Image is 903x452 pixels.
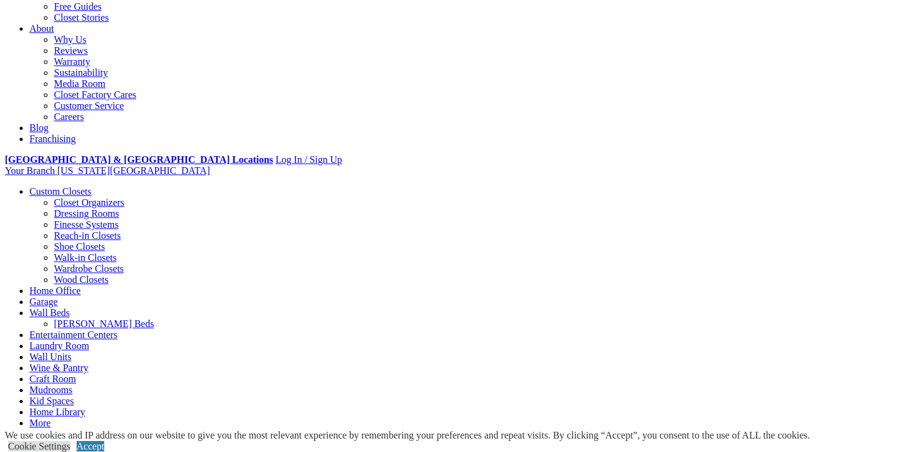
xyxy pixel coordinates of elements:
a: Customer Service [54,100,124,111]
a: Careers [54,111,84,122]
a: Log In / Sign Up [275,154,341,165]
a: Cookie Settings [8,441,70,451]
a: Custom Closets [29,186,91,197]
a: Wood Closets [54,274,109,285]
a: About [29,23,54,34]
div: We use cookies and IP address on our website to give you the most relevant experience by remember... [5,430,810,441]
a: Finesse Systems [54,219,118,230]
a: Kid Spaces [29,396,74,406]
a: Accept [77,441,104,451]
a: Laundry Room [29,341,89,351]
a: Closet Factory Cares [54,89,136,100]
span: Your Branch [5,165,55,176]
a: Free Guides [54,1,102,12]
a: Mudrooms [29,385,72,395]
a: Franchising [29,134,76,144]
a: Garage [29,296,58,307]
a: Reach-in Closets [54,230,121,241]
a: Media Room [54,78,105,89]
a: [GEOGRAPHIC_DATA] & [GEOGRAPHIC_DATA] Locations [5,154,273,165]
a: Why Us [54,34,86,45]
a: Wall Units [54,429,96,439]
a: Walk-in Closets [54,252,116,263]
a: Wall Beds [29,307,70,318]
a: Wine & Pantry [29,363,88,373]
span: [US_STATE][GEOGRAPHIC_DATA] [57,165,210,176]
a: More menu text will display only on big screen [29,418,51,428]
a: Closet Organizers [54,197,124,208]
a: Craft Room [29,374,76,384]
a: Home Office [29,285,81,296]
a: Your Branch [US_STATE][GEOGRAPHIC_DATA] [5,165,210,176]
a: Wardrobe Closets [54,263,124,274]
a: Home Library [29,407,85,417]
a: [PERSON_NAME] Beds [54,318,154,329]
a: Closet Stories [54,12,109,23]
a: Warranty [54,56,90,67]
a: Reviews [54,45,88,56]
a: Wall Units [29,352,71,362]
a: Shoe Closets [54,241,105,252]
a: Sustainability [54,67,108,78]
a: Dressing Rooms [54,208,119,219]
a: Blog [29,122,48,133]
a: Entertainment Centers [29,330,118,340]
